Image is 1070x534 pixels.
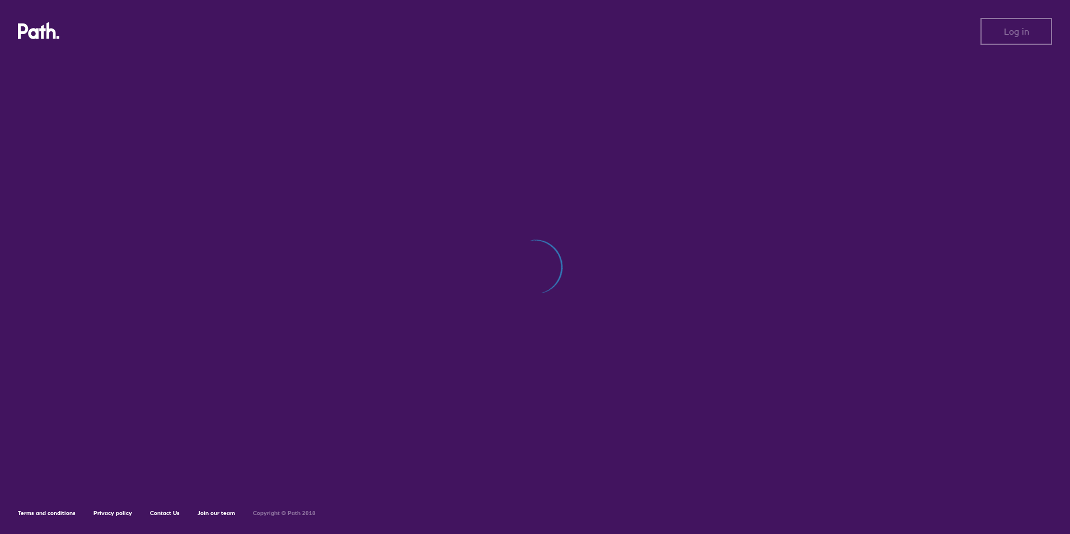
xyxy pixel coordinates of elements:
[150,509,180,517] a: Contact Us
[1004,26,1029,36] span: Log in
[980,18,1052,45] button: Log in
[198,509,235,517] a: Join our team
[253,510,316,517] h6: Copyright © Path 2018
[93,509,132,517] a: Privacy policy
[18,509,76,517] a: Terms and conditions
